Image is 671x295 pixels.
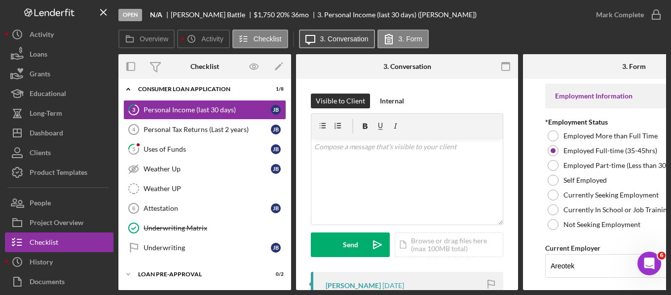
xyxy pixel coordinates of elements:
[118,30,175,48] button: Overview
[271,105,281,115] div: J B
[138,86,259,92] div: Consumer Loan Application
[5,103,113,123] button: Long-Term
[123,100,286,120] a: 3Personal Income (last 30 days)JB
[5,272,113,292] a: Documents
[30,123,63,145] div: Dashboard
[30,84,66,106] div: Educational
[271,203,281,213] div: J B
[30,193,51,215] div: People
[5,213,113,232] button: Project Overview
[343,232,358,257] div: Send
[5,232,113,252] button: Checklist
[5,44,113,64] button: Loans
[132,106,135,113] tspan: 3
[123,139,286,159] a: 5Uses of FundsJB
[123,179,286,198] a: Weather UP
[144,106,271,114] div: Personal Income (last 30 days)
[132,127,136,132] tspan: 4
[299,30,375,48] button: 3. Conversation
[30,64,50,86] div: Grants
[375,94,409,108] button: Internal
[563,191,659,199] label: Currently Seeking Employment
[276,11,290,19] div: 20 %
[266,271,284,277] div: 0 / 2
[132,146,135,152] tspan: 5
[5,143,113,163] button: Clients
[30,213,83,235] div: Project Overview
[5,252,113,272] button: History
[30,143,51,165] div: Clients
[30,272,65,294] div: Documents
[30,232,58,255] div: Checklist
[311,94,370,108] button: Visible to Client
[271,164,281,174] div: J B
[637,252,661,275] iframe: Intercom live chat
[30,163,87,185] div: Product Templates
[383,63,431,70] div: 3. Conversation
[118,9,142,21] div: Open
[132,205,135,211] tspan: 6
[271,125,281,134] div: J B
[5,84,113,103] button: Educational
[190,63,219,70] div: Checklist
[596,5,644,25] div: Mark Complete
[123,198,286,218] a: 6AttestationJB
[150,11,162,19] b: N/A
[320,35,369,43] label: 3. Conversation
[382,282,404,290] time: 2025-09-27 10:38
[5,25,113,44] button: Activity
[5,163,113,182] button: Product Templates
[201,35,223,43] label: Activity
[563,206,671,214] label: Currently In School or Job Training
[30,25,54,47] div: Activity
[317,11,477,19] div: 3. Personal Income (last 30 days) ([PERSON_NAME])
[5,123,113,143] button: Dashboard
[563,221,640,229] label: Not Seeking Employment
[171,11,254,19] div: [PERSON_NAME] Battle
[123,218,286,238] a: Underwriting Matrix
[123,238,286,258] a: UnderwritingJB
[232,30,288,48] button: Checklist
[30,103,62,126] div: Long-Term
[144,165,271,173] div: Weather Up
[144,126,271,133] div: Personal Tax Returns (Last 2 years)
[563,176,607,184] label: Self Employed
[5,64,113,84] button: Grants
[316,94,365,108] div: Visible to Client
[30,252,53,274] div: History
[563,147,657,155] label: Employed Full-time (35-45hrs)
[144,224,286,232] div: Underwriting Matrix
[30,44,47,66] div: Loans
[326,282,381,290] div: [PERSON_NAME]
[311,232,390,257] button: Send
[271,144,281,154] div: J B
[177,30,229,48] button: Activity
[123,159,286,179] a: Weather UpJB
[622,63,646,70] div: 3. Form
[123,120,286,139] a: 4Personal Tax Returns (Last 2 years)JB
[138,271,259,277] div: Loan Pre-Approval
[144,204,271,212] div: Attestation
[377,30,429,48] button: 3. Form
[140,35,168,43] label: Overview
[380,94,404,108] div: Internal
[254,35,282,43] label: Checklist
[545,244,600,252] label: Current Employer
[5,193,113,213] a: People
[586,5,666,25] button: Mark Complete
[144,185,286,193] div: Weather UP
[563,132,658,140] label: Employed More than Full Time
[144,145,271,153] div: Uses of Funds
[271,243,281,253] div: J B
[291,11,309,19] div: 36 mo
